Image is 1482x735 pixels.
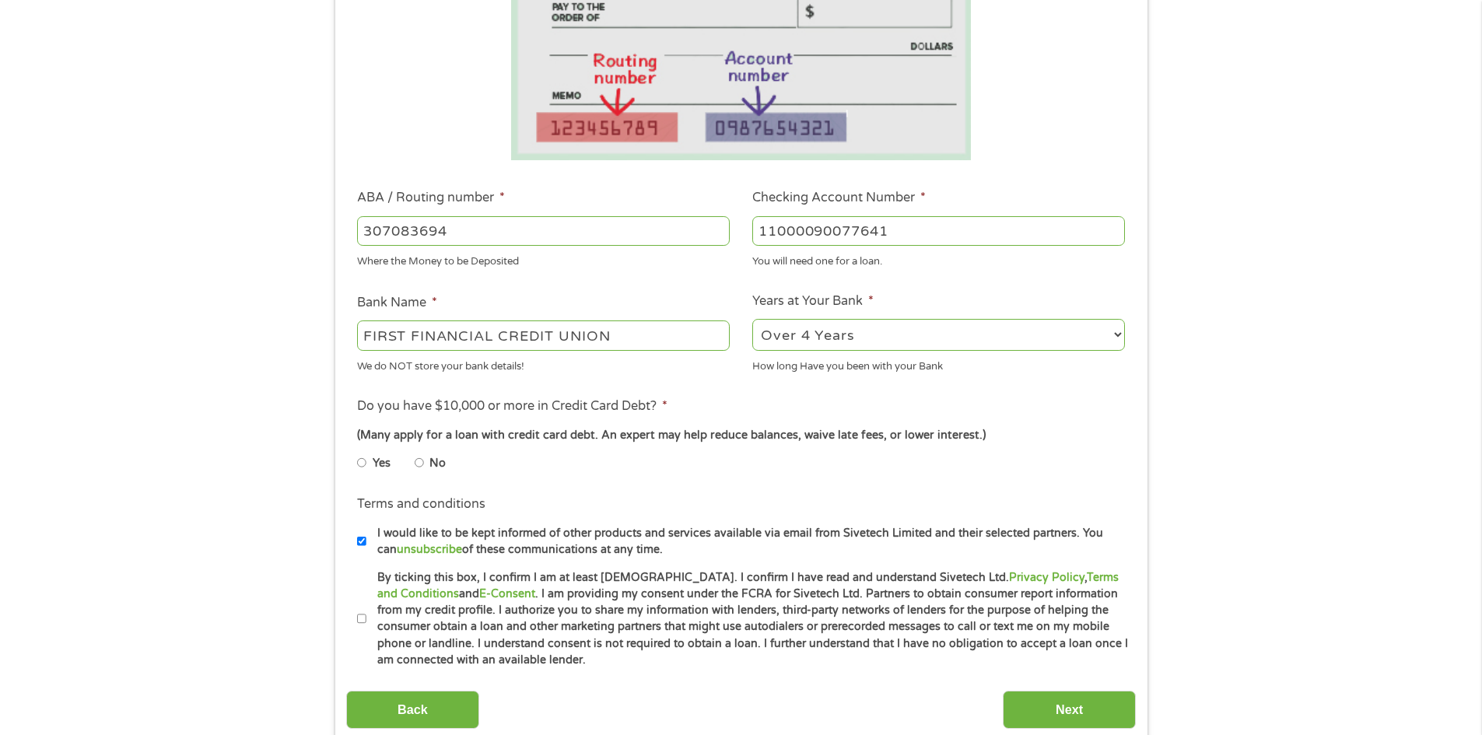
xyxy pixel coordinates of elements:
[357,216,730,246] input: 263177916
[357,190,505,206] label: ABA / Routing number
[357,427,1124,444] div: (Many apply for a loan with credit card debt. An expert may help reduce balances, waive late fees...
[479,587,535,600] a: E-Consent
[377,571,1119,600] a: Terms and Conditions
[357,249,730,270] div: Where the Money to be Deposited
[752,353,1125,374] div: How long Have you been with your Bank
[357,353,730,374] div: We do NOT store your bank details!
[752,249,1125,270] div: You will need one for a loan.
[429,455,446,472] label: No
[357,295,437,311] label: Bank Name
[397,543,462,556] a: unsubscribe
[366,569,1130,669] label: By ticking this box, I confirm I am at least [DEMOGRAPHIC_DATA]. I confirm I have read and unders...
[1003,691,1136,729] input: Next
[752,293,874,310] label: Years at Your Bank
[357,496,485,513] label: Terms and conditions
[346,691,479,729] input: Back
[1009,571,1084,584] a: Privacy Policy
[752,190,926,206] label: Checking Account Number
[366,525,1130,558] label: I would like to be kept informed of other products and services available via email from Sivetech...
[373,455,391,472] label: Yes
[357,398,667,415] label: Do you have $10,000 or more in Credit Card Debt?
[752,216,1125,246] input: 345634636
